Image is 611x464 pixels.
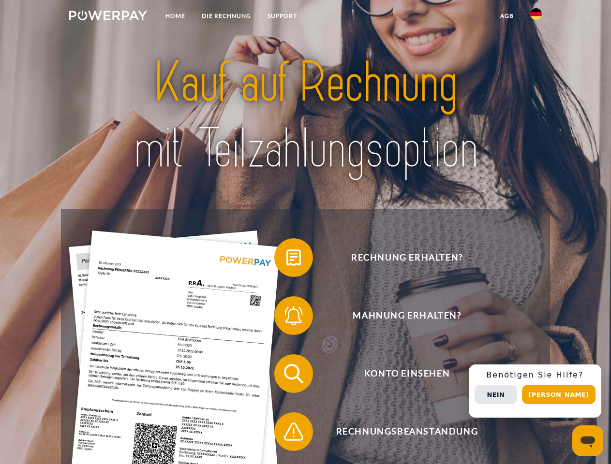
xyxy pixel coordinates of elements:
img: title-powerpay_de.svg [92,46,519,185]
div: Schnellhilfe [469,364,601,418]
span: Rechnung erhalten? [288,238,525,277]
img: de [530,8,542,20]
img: qb_search.svg [282,362,306,386]
button: [PERSON_NAME] [522,385,596,404]
span: Mahnung erhalten? [288,296,525,335]
a: Home [157,7,194,25]
img: qb_warning.svg [282,420,306,444]
a: agb [492,7,522,25]
button: Nein [475,385,517,404]
button: Mahnung erhalten? [274,296,526,335]
iframe: Schaltfläche zum Öffnen des Messaging-Fensters [572,425,603,456]
button: Rechnungsbeanstandung [274,412,526,451]
img: logo-powerpay-white.svg [69,11,147,20]
button: Rechnung erhalten? [274,238,526,277]
img: qb_bell.svg [282,304,306,328]
span: Konto einsehen [288,354,525,393]
a: SUPPORT [259,7,305,25]
img: qb_bill.svg [282,246,306,270]
h3: Benötigen Sie Hilfe? [475,370,596,380]
a: DIE RECHNUNG [194,7,259,25]
button: Konto einsehen [274,354,526,393]
span: Rechnungsbeanstandung [288,412,525,451]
